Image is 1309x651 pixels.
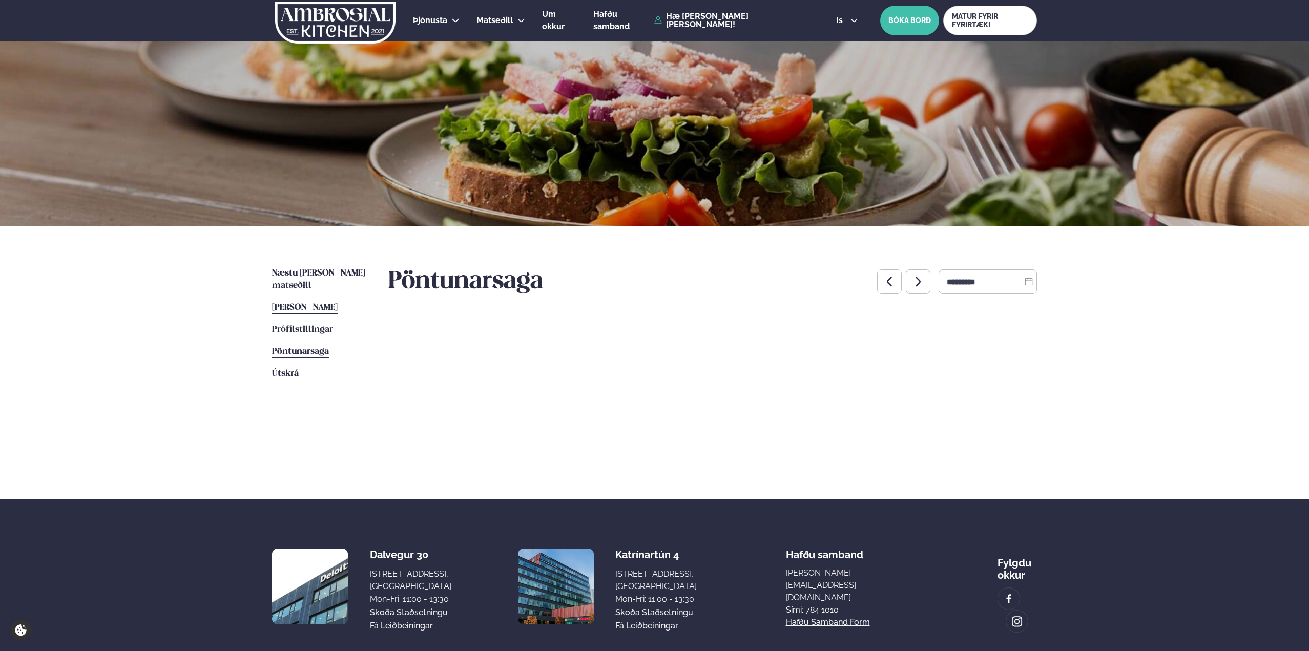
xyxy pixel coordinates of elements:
div: Mon-Fri: 11:00 - 13:30 [615,593,697,605]
img: image alt [518,549,594,624]
a: Skoða staðsetningu [615,606,693,619]
h2: Pöntunarsaga [388,267,543,296]
span: Hafðu samband [786,540,863,561]
div: Mon-Fri: 11:00 - 13:30 [370,593,451,605]
a: [PERSON_NAME][EMAIL_ADDRESS][DOMAIN_NAME] [786,567,909,604]
a: image alt [1006,611,1028,632]
span: Hafðu samband [593,9,630,31]
div: [STREET_ADDRESS], [GEOGRAPHIC_DATA] [370,568,451,593]
a: Hafðu samband form [786,616,870,628]
a: Hafðu samband [593,8,649,33]
span: Pöntunarsaga [272,347,329,356]
a: image alt [998,588,1020,610]
a: Matseðill [476,14,513,27]
img: image alt [1011,616,1023,627]
a: Um okkur [542,8,576,33]
div: Dalvegur 30 [370,549,451,561]
a: MATUR FYRIR FYRIRTÆKI [943,6,1037,35]
a: Cookie settings [10,620,31,641]
img: image alt [272,549,348,624]
span: Þjónusta [413,15,447,25]
a: Þjónusta [413,14,447,27]
a: Útskrá [272,368,299,380]
img: logo [274,2,397,44]
span: Um okkur [542,9,565,31]
div: Fylgdu okkur [998,549,1037,581]
span: is [836,16,846,25]
a: Næstu [PERSON_NAME] matseðill [272,267,368,292]
div: Katrínartún 4 [615,549,697,561]
a: Hæ [PERSON_NAME] [PERSON_NAME]! [654,12,813,29]
span: [PERSON_NAME] [272,303,338,312]
a: [PERSON_NAME] [272,302,338,314]
span: Matseðill [476,15,513,25]
div: [STREET_ADDRESS], [GEOGRAPHIC_DATA] [615,568,697,593]
button: is [828,16,866,25]
p: Sími: 784 1010 [786,604,909,616]
a: Fá leiðbeiningar [615,620,678,632]
a: Fá leiðbeiningar [370,620,433,632]
a: Skoða staðsetningu [370,606,448,619]
button: BÓKA BORÐ [880,6,939,35]
span: Útskrá [272,369,299,378]
a: Prófílstillingar [272,324,333,336]
img: image alt [1003,593,1014,605]
span: Næstu [PERSON_NAME] matseðill [272,269,365,290]
span: Prófílstillingar [272,325,333,334]
a: Pöntunarsaga [272,346,329,358]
